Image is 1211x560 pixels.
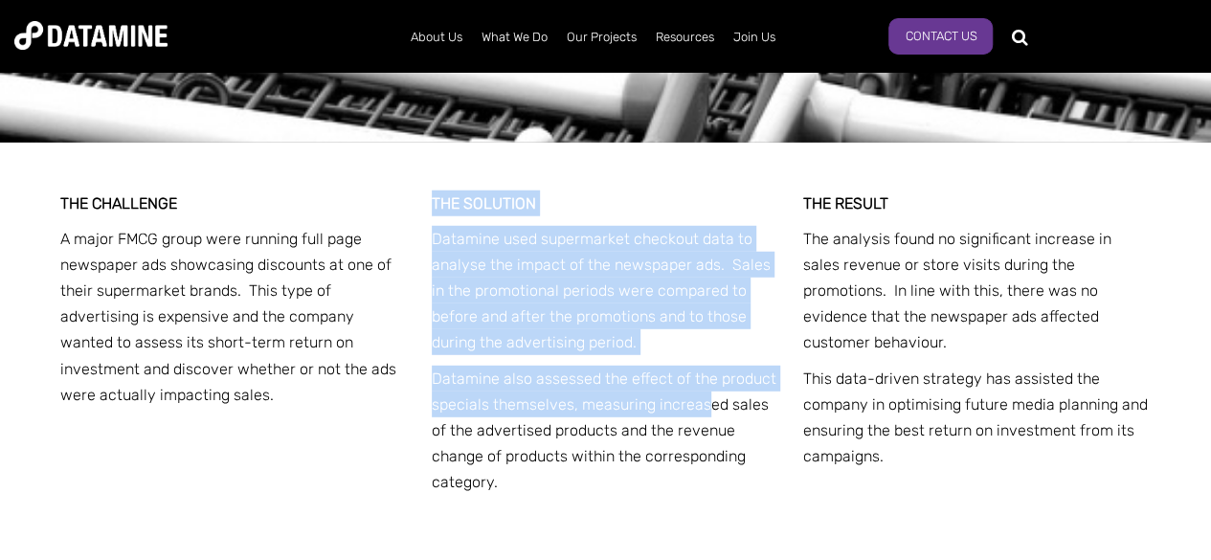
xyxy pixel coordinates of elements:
a: Resources [646,12,724,62]
span: A major FMCG group were running full page newspaper ads showcasing discounts at one of their supe... [60,230,396,404]
a: About Us [401,12,472,62]
p: This data-driven strategy has assisted the company in optimising future media planning and ensuri... [803,366,1152,470]
img: Datamine [14,21,168,50]
a: Our Projects [557,12,646,62]
strong: THE SOLUTION [432,194,536,213]
p: Datamine used supermarket checkout data to analyse the impact of the newspaper ads. Sales in the ... [432,226,780,356]
p: The analysis found no significant increase in sales revenue or store visits during the promotions... [803,226,1152,356]
p: Datamine also assessed the effect of the product specials themselves, measuring increased sales o... [432,366,780,496]
a: Join Us [724,12,785,62]
a: Contact Us [888,18,993,55]
strong: THE CHALLENGE [60,194,177,213]
strong: THE RESULT [803,194,888,213]
a: What We Do [472,12,557,62]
